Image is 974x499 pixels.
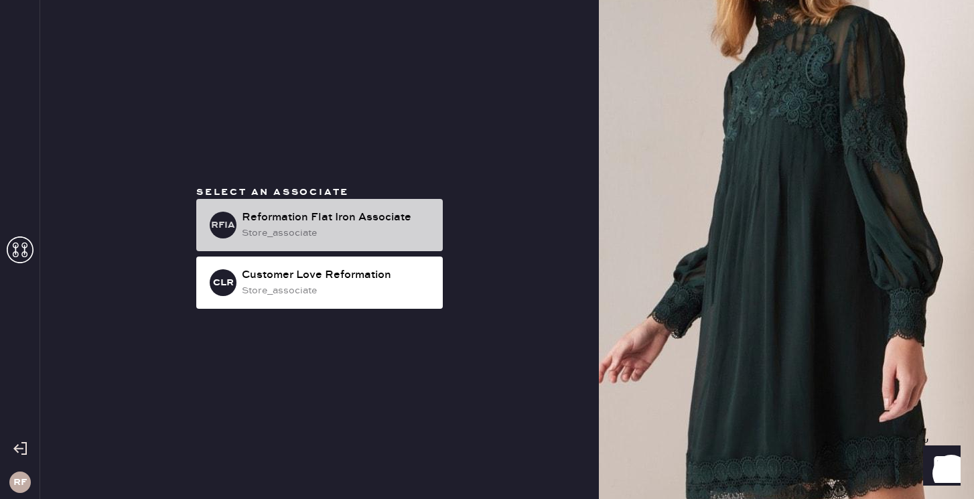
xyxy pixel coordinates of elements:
[196,186,349,198] span: Select an associate
[211,220,235,230] h3: RFIA
[242,283,432,298] div: store_associate
[13,478,27,487] h3: RF
[242,210,432,226] div: Reformation Flat Iron Associate
[910,439,968,496] iframe: Front Chat
[242,226,432,240] div: store_associate
[242,267,432,283] div: Customer Love Reformation
[213,278,234,287] h3: CLR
